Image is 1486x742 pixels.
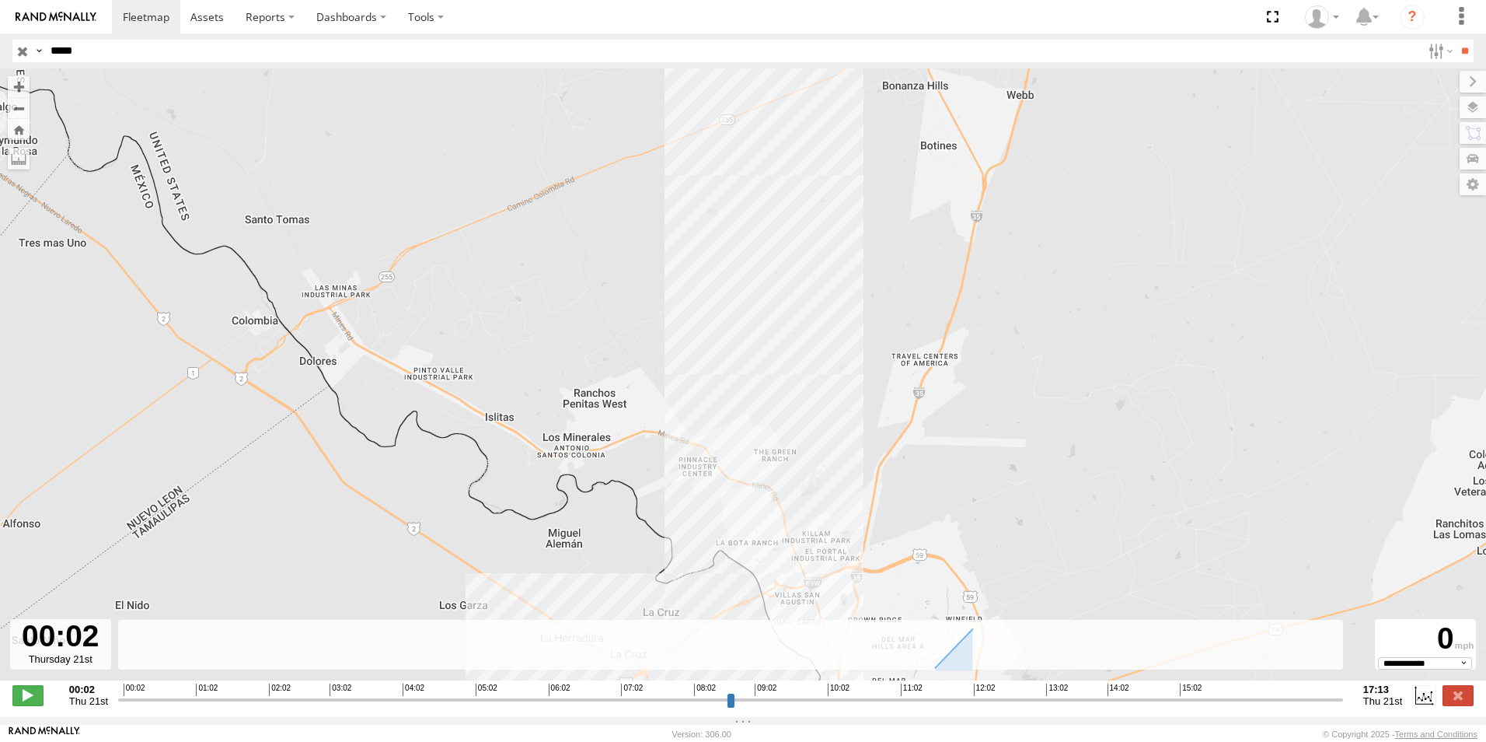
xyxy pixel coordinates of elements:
[549,684,570,696] span: 06:02
[403,684,424,696] span: 04:02
[974,684,996,696] span: 12:02
[269,684,291,696] span: 02:02
[69,684,108,695] strong: 00:02
[1363,684,1402,695] strong: 17:13
[330,684,351,696] span: 03:02
[1377,621,1474,657] div: 0
[8,76,30,97] button: Zoom in
[12,685,44,705] label: Play/Stop
[828,684,849,696] span: 10:02
[1400,5,1425,30] i: ?
[16,12,96,23] img: rand-logo.svg
[8,119,30,140] button: Zoom Home
[1422,40,1456,62] label: Search Filter Options
[621,684,643,696] span: 07:02
[1363,695,1402,707] span: Thu 21st Aug 2025
[8,97,30,119] button: Zoom out
[1460,173,1486,195] label: Map Settings
[755,684,776,696] span: 09:02
[1442,685,1474,705] label: Close
[1395,730,1477,739] a: Terms and Conditions
[1046,684,1068,696] span: 13:02
[33,40,45,62] label: Search Query
[124,684,145,696] span: 00:02
[1323,730,1477,739] div: © Copyright 2025 -
[196,684,218,696] span: 01:02
[694,684,716,696] span: 08:02
[1108,684,1129,696] span: 14:02
[901,684,923,696] span: 11:02
[1180,684,1202,696] span: 15:02
[672,730,731,739] div: Version: 306.00
[8,148,30,170] label: Measure
[9,726,80,742] a: Visit our Website
[69,695,108,707] span: Thu 21st Aug 2025
[1299,5,1345,29] div: Caseta Laredo TX
[476,684,497,696] span: 05:02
